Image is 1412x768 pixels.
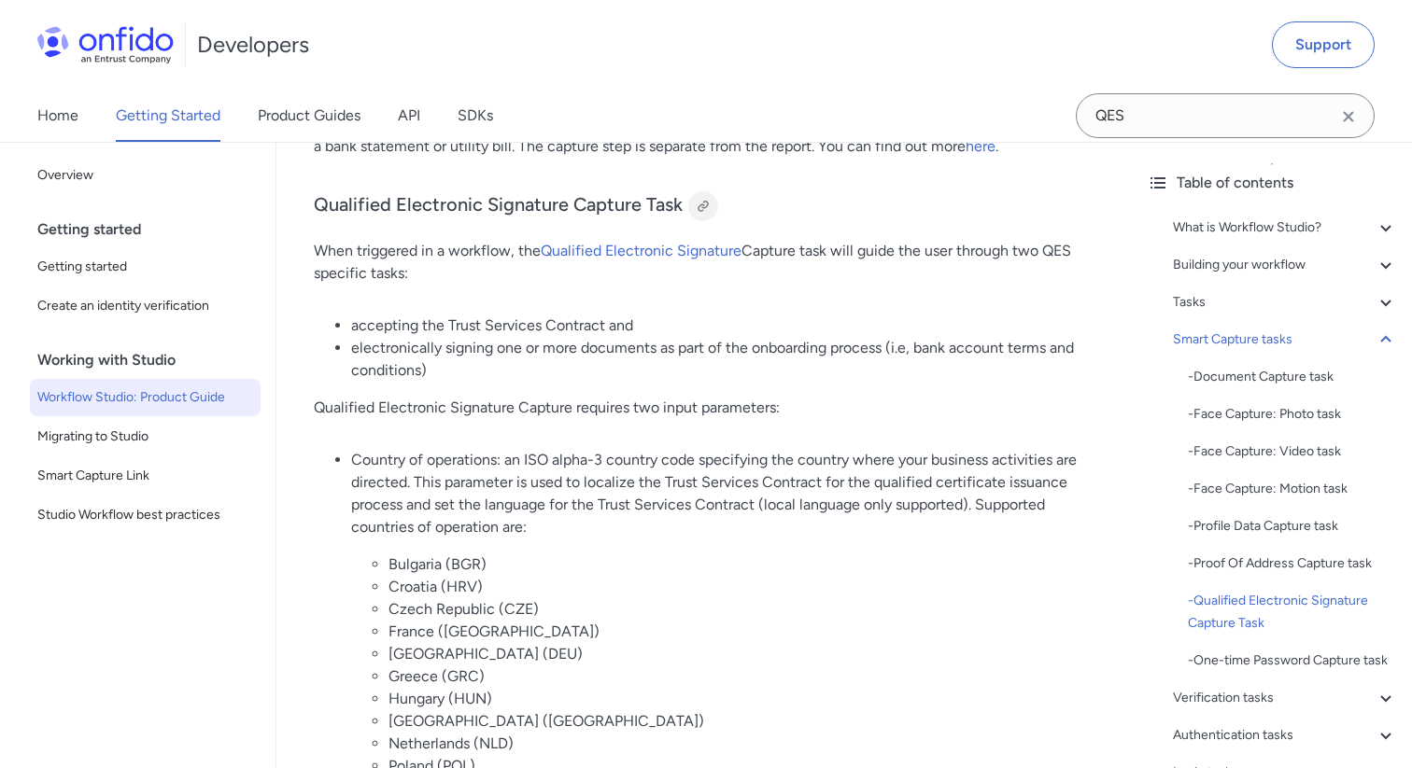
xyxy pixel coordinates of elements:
li: [GEOGRAPHIC_DATA] (DEU) [388,643,1094,665]
span: Getting started [37,256,253,278]
div: Table of contents [1147,172,1397,194]
a: -Profile Data Capture task [1188,515,1397,538]
a: -Face Capture: Video task [1188,440,1397,463]
li: accepting the Trust Services Contract and [351,314,1094,337]
a: What is Workflow Studio? [1173,216,1397,239]
div: - Profile Data Capture task [1188,515,1397,538]
a: Create an identity verification [30,287,261,325]
span: Studio Workflow best practices [37,504,253,526]
li: Greece (GRC) [388,665,1094,688]
a: Support [1272,21,1375,68]
a: Migrating to Studio [30,418,261,455]
a: Smart Capture Link [30,457,261,495]
a: Overview [30,157,261,194]
input: Onfido search input field [1076,93,1375,138]
div: - Proof Of Address Capture task [1188,552,1397,575]
div: - Document Capture task [1188,366,1397,388]
li: France ([GEOGRAPHIC_DATA]) [388,621,1094,643]
a: -Qualified Electronic Signature Capture Task [1188,590,1397,635]
a: -Face Capture: Motion task [1188,478,1397,500]
a: Getting Started [116,90,220,142]
div: Working with Studio [37,342,268,379]
li: Bulgaria (BGR) [388,553,1094,576]
a: Building your workflow [1173,254,1397,276]
a: -Face Capture: Photo task [1188,403,1397,426]
div: - Face Capture: Photo task [1188,403,1397,426]
h3: Qualified Electronic Signature Capture Task [314,191,1094,221]
p: When triggered in a workflow, the Capture task will guide the user through two QES specific tasks: [314,240,1094,285]
div: - Qualified Electronic Signature Capture Task [1188,590,1397,635]
div: - Face Capture: Motion task [1188,478,1397,500]
li: Czech Republic (CZE) [388,598,1094,621]
span: Workflow Studio: Product Guide [37,386,253,409]
a: API [398,90,420,142]
a: Workflow Studio: Product Guide [30,379,261,416]
li: electronically signing one or more documents as part of the onboarding process (i.e, bank account... [351,337,1094,382]
svg: Clear search field button [1337,105,1360,128]
li: [GEOGRAPHIC_DATA] ([GEOGRAPHIC_DATA]) [388,710,1094,733]
div: Getting started [37,211,268,248]
div: - One-time Password Capture task [1188,649,1397,672]
li: Hungary (HUN) [388,688,1094,710]
a: here [966,137,995,155]
a: Authentication tasks [1173,724,1397,747]
h1: Developers [197,30,309,60]
span: Migrating to Studio [37,426,253,448]
p: Qualified Electronic Signature Capture requires two input parameters: [314,397,1094,419]
a: -Document Capture task [1188,366,1397,388]
a: Product Guides [258,90,360,142]
span: Overview [37,164,253,187]
span: Smart Capture Link [37,465,253,487]
a: -Proof Of Address Capture task [1188,552,1397,575]
a: Getting started [30,248,261,286]
a: Smart Capture tasks [1173,328,1397,351]
a: -One-time Password Capture task [1188,649,1397,672]
li: Croatia (HRV) [388,576,1094,598]
span: Create an identity verification [37,295,253,317]
img: Onfido Logo [37,26,174,63]
a: Verification tasks [1173,687,1397,709]
a: SDKs [458,90,493,142]
a: Home [37,90,78,142]
a: Qualified Electronic Signature [541,242,741,259]
a: Studio Workflow best practices [30,496,261,534]
li: Netherlands (NLD) [388,733,1094,755]
div: - Face Capture: Video task [1188,440,1397,463]
a: Tasks [1173,291,1397,314]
